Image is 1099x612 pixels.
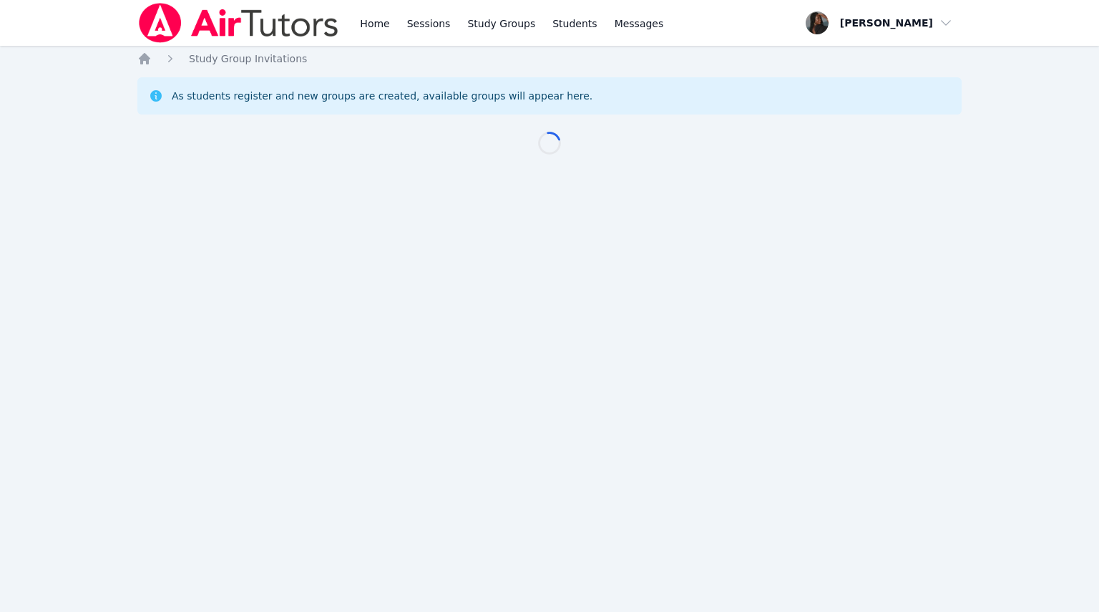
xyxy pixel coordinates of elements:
img: Air Tutors [137,3,340,43]
span: Study Group Invitations [189,53,307,64]
div: As students register and new groups are created, available groups will appear here. [172,89,592,103]
a: Study Group Invitations [189,52,307,66]
nav: Breadcrumb [137,52,962,66]
span: Messages [615,16,664,31]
